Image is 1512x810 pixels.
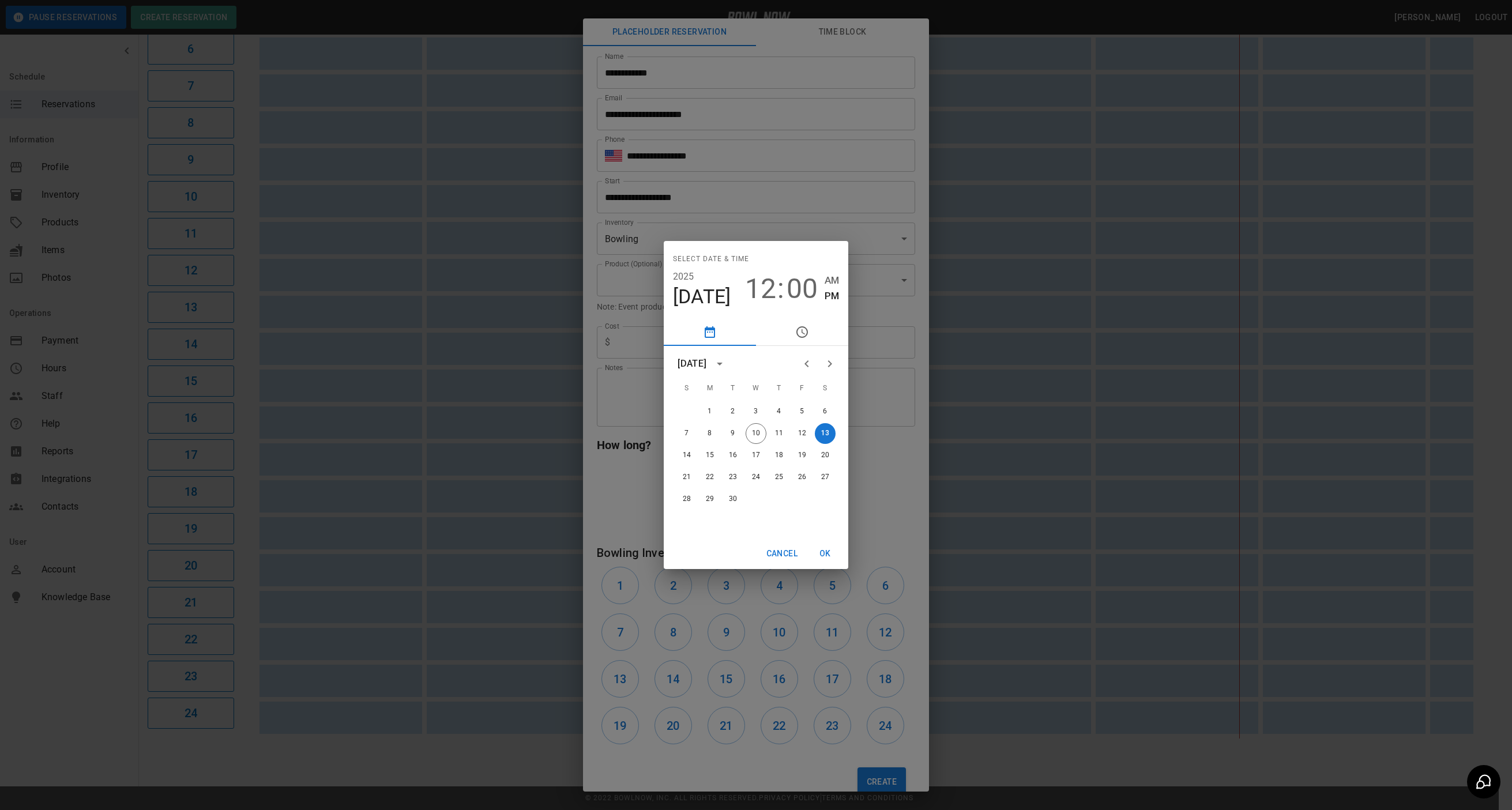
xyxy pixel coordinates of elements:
button: 19 [792,445,813,466]
span: Thursday [769,377,789,400]
button: 30 [723,489,743,510]
button: 12 [792,423,813,444]
span: Friday [792,377,813,400]
button: 5 [792,401,813,422]
button: 1 [699,401,720,422]
button: [DATE] [673,285,731,309]
button: 18 [769,445,789,466]
div: [DATE] [678,357,706,371]
button: 00 [787,273,818,305]
button: pick time [756,318,848,346]
button: 21 [676,467,697,488]
span: Wednesday [746,377,766,400]
button: 17 [746,445,766,466]
button: 15 [699,445,720,466]
button: 12 [745,273,776,305]
button: 6 [815,401,836,422]
button: 13 [815,423,836,444]
button: 3 [746,401,766,422]
button: 14 [676,445,697,466]
button: 10 [746,423,766,444]
button: 27 [815,467,836,488]
button: 11 [769,423,789,444]
button: 26 [792,467,813,488]
button: 22 [699,467,720,488]
button: 25 [769,467,789,488]
span: Tuesday [723,377,743,400]
button: 2 [723,401,743,422]
button: 16 [723,445,743,466]
button: 8 [699,423,720,444]
button: 24 [746,467,766,488]
button: 9 [723,423,743,444]
button: calendar view is open, switch to year view [710,354,729,374]
button: pick date [664,318,756,346]
button: Previous month [795,352,818,375]
span: Select date & time [673,250,749,269]
button: 23 [723,467,743,488]
span: Sunday [676,377,697,400]
button: 20 [815,445,836,466]
button: 2025 [673,269,694,285]
span: : [777,273,784,305]
button: Cancel [762,543,802,564]
button: 7 [676,423,697,444]
button: PM [825,288,839,304]
button: Next month [818,352,841,375]
button: 4 [769,401,789,422]
button: AM [825,273,839,288]
button: 29 [699,489,720,510]
button: OK [807,543,844,564]
span: Saturday [815,377,836,400]
button: 28 [676,489,697,510]
span: Monday [699,377,720,400]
